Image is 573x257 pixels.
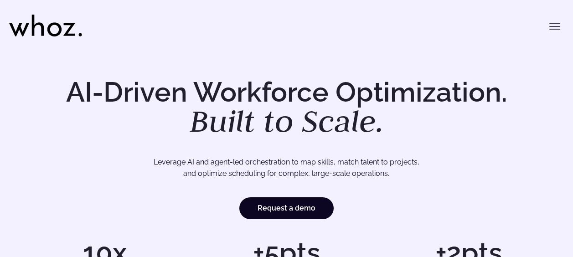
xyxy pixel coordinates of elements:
[239,197,334,219] a: Request a demo
[45,156,528,180] p: Leverage AI and agent-led orchestration to map skills, match talent to projects, and optimize sch...
[546,17,564,36] button: Toggle menu
[53,78,520,137] h1: AI-Driven Workforce Optimization.
[190,101,384,141] em: Built to Scale.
